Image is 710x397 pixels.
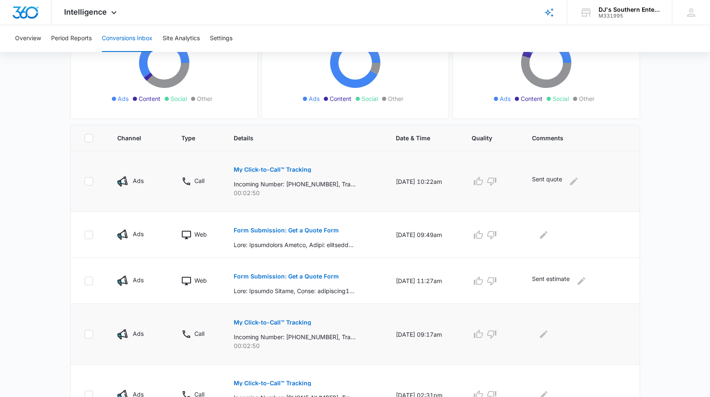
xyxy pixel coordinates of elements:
[51,25,92,52] button: Period Reports
[15,25,41,52] button: Overview
[532,134,614,142] span: Comments
[194,230,207,239] p: Web
[64,8,107,16] span: Intelligence
[133,329,144,338] p: Ads
[396,134,439,142] span: Date & Time
[181,134,201,142] span: Type
[234,160,311,180] button: My Click-to-Call™ Tracking
[309,94,320,103] span: Ads
[234,266,339,286] button: Form Submission: Get a Quote Form
[386,151,462,212] td: [DATE] 10:22am
[234,220,339,240] button: Form Submission: Get a Quote Form
[133,176,144,185] p: Ads
[210,25,232,52] button: Settings
[234,333,356,341] p: Incoming Number: [PHONE_NUMBER], Tracking Number: [PHONE_NUMBER], Ring To: [PHONE_NUMBER], Caller...
[575,274,588,288] button: Edit Comments
[599,6,660,13] div: account name
[234,180,356,188] p: Incoming Number: [PHONE_NUMBER], Tracking Number: [PHONE_NUMBER], Ring To: [PHONE_NUMBER], Caller...
[521,94,542,103] span: Content
[386,304,462,365] td: [DATE] 09:17am
[163,25,200,52] button: Site Analytics
[599,13,660,19] div: account id
[197,94,212,103] span: Other
[386,212,462,258] td: [DATE] 09:49am
[579,94,594,103] span: Other
[234,320,311,325] p: My Click-to-Call™ Tracking
[234,167,311,173] p: My Click-to-Call™ Tracking
[388,94,403,103] span: Other
[194,329,204,338] p: Call
[472,134,500,142] span: Quality
[118,94,129,103] span: Ads
[234,273,339,279] p: Form Submission: Get a Quote Form
[361,94,378,103] span: Social
[194,276,207,285] p: Web
[537,228,550,242] button: Edit Comments
[234,188,376,197] p: 00:02:50
[537,327,550,341] button: Edit Comments
[234,286,356,295] p: Lore: Ipsumdo Sitame, Conse: adipiscing17@elits.doe, Tempo: 9708591029, Incididu: Utlaboree Dolor...
[567,175,581,188] button: Edit Comments
[234,240,356,249] p: Lore: Ipsumdolors Ametco, Adipi: elitseddo@eiusm.tem, Incid: 7068636114, Utlabore: Etdolorem Aliq...
[386,258,462,304] td: [DATE] 11:27am
[102,25,152,52] button: Conversions Inbox
[139,94,160,103] span: Content
[170,94,187,103] span: Social
[117,134,149,142] span: Channel
[532,274,570,288] p: Sent estimate
[532,175,562,188] p: Sent quote
[133,276,144,284] p: Ads
[234,227,339,233] p: Form Submission: Get a Quote Form
[234,134,364,142] span: Details
[133,229,144,238] p: Ads
[234,373,311,393] button: My Click-to-Call™ Tracking
[234,341,376,350] p: 00:02:50
[194,176,204,185] p: Call
[234,312,311,333] button: My Click-to-Call™ Tracking
[234,380,311,386] p: My Click-to-Call™ Tracking
[553,94,569,103] span: Social
[500,94,511,103] span: Ads
[330,94,351,103] span: Content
